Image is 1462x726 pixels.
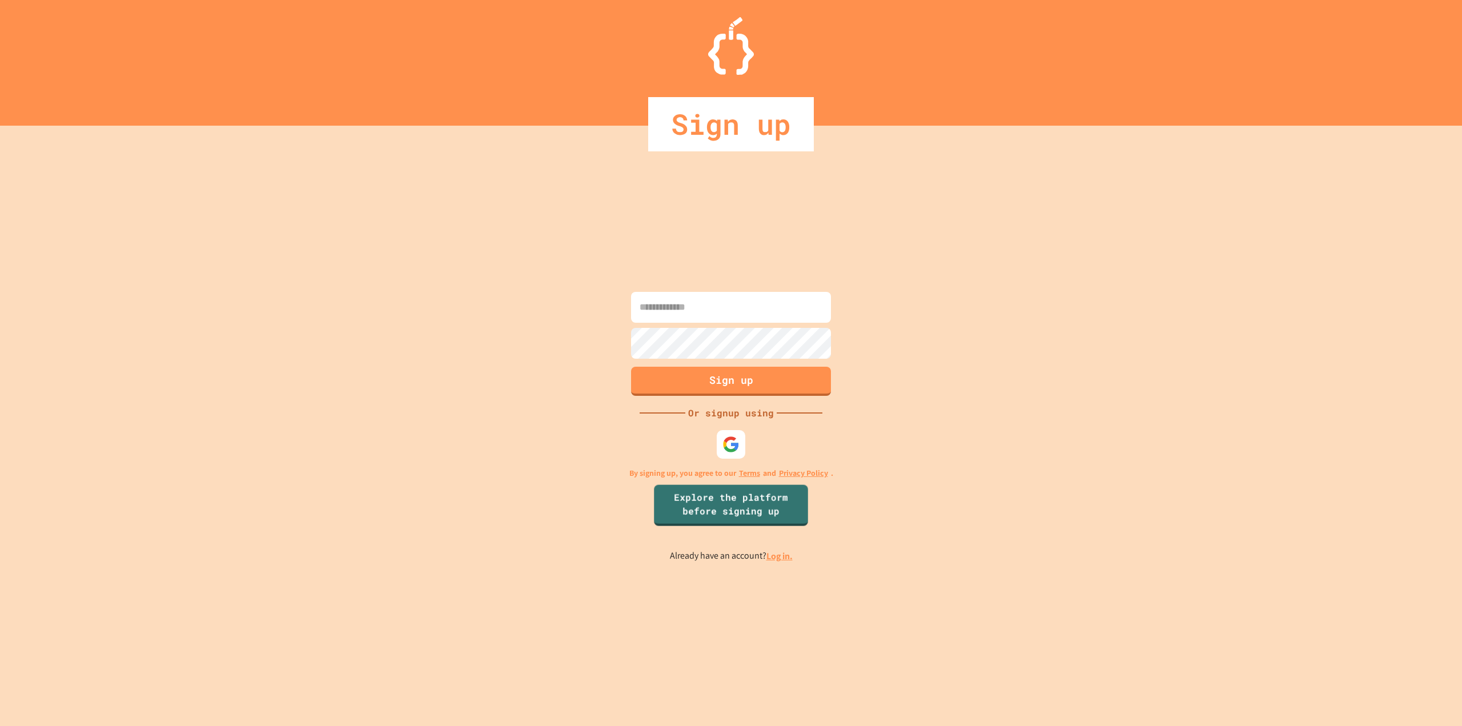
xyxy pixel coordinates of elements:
[685,406,777,420] div: Or signup using
[670,549,793,563] p: Already have an account?
[629,467,833,479] p: By signing up, you agree to our and .
[779,467,828,479] a: Privacy Policy
[631,367,831,396] button: Sign up
[654,484,808,526] a: Explore the platform before signing up
[766,550,793,562] a: Log in.
[722,436,740,453] img: google-icon.svg
[739,467,760,479] a: Terms
[648,97,814,151] div: Sign up
[708,17,754,75] img: Logo.svg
